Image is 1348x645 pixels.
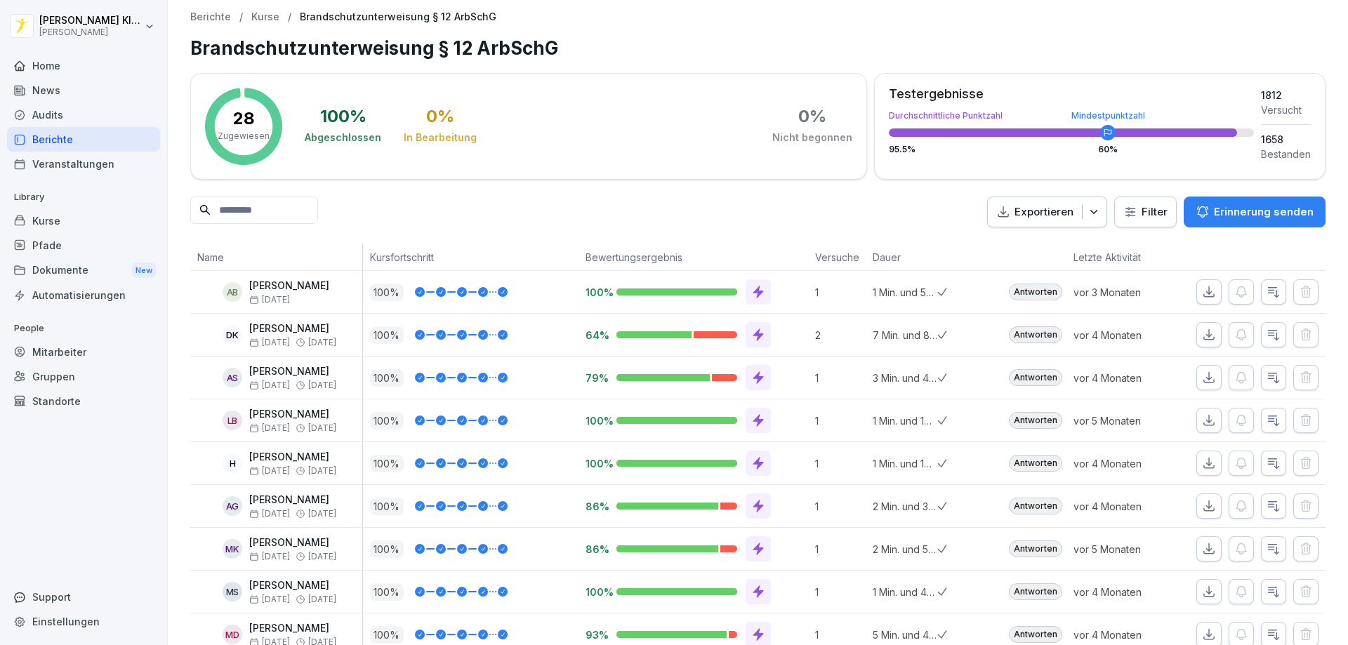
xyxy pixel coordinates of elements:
button: Filter [1115,197,1176,227]
a: Kurse [7,208,160,233]
p: [PERSON_NAME] [249,451,336,463]
div: Dokumente [7,258,160,284]
span: [DATE] [308,552,336,561]
p: 100% [586,286,605,299]
p: Versuche [815,250,859,265]
div: Antworten [1009,326,1062,343]
p: 2 Min. und 3 Sek. [873,499,937,514]
p: 1 Min. und 55 Sek. [873,285,937,300]
p: [PERSON_NAME] [249,580,336,592]
p: 7 Min. und 8 Sek. [873,328,937,343]
p: 100 % [370,540,404,558]
p: vor 4 Monaten [1073,456,1175,471]
p: Zugewiesen [218,130,270,142]
div: Bestanden [1261,147,1311,161]
h1: Brandschutzunterweisung § 12 ArbSchG [190,34,1326,62]
p: / [239,11,243,23]
span: [DATE] [249,466,290,476]
div: AS [223,368,242,387]
a: Kurse [251,11,279,23]
p: 1 [815,499,866,514]
p: People [7,317,160,340]
p: 3 Min. und 43 Sek. [873,371,937,385]
p: 1 [815,285,866,300]
p: 100 % [370,626,404,644]
p: / [288,11,291,23]
p: 2 [815,328,866,343]
p: 100 % [370,369,404,387]
span: [DATE] [308,466,336,476]
div: 95.5 % [889,145,1254,154]
div: 100 % [320,108,366,125]
p: 1 [815,542,866,557]
div: Testergebnisse [889,88,1254,100]
div: Support [7,585,160,609]
p: vor 4 Monaten [1073,499,1175,514]
span: [DATE] [249,594,290,604]
div: Antworten [1009,498,1062,514]
p: Kursfortschritt [370,250,571,265]
p: vor 5 Monaten [1073,542,1175,557]
p: [PERSON_NAME] [249,623,336,634]
a: Berichte [7,127,160,152]
a: Pfade [7,233,160,258]
p: Bewertungsergebnis [586,250,801,265]
p: [PERSON_NAME] [249,280,329,292]
p: vor 4 Monaten [1073,627,1175,642]
p: 64% [586,328,605,342]
span: [DATE] [308,338,336,347]
a: Home [7,53,160,78]
p: 86% [586,500,605,513]
p: 100% [586,457,605,470]
a: Automatisierungen [7,283,160,307]
div: Antworten [1009,583,1062,600]
div: Antworten [1009,284,1062,300]
div: Antworten [1009,540,1062,557]
a: Gruppen [7,364,160,389]
p: [PERSON_NAME] Kldiashvili [39,15,142,27]
span: [DATE] [249,295,290,305]
div: Antworten [1009,626,1062,643]
a: Mitarbeiter [7,340,160,364]
p: 1 Min. und 10 Sek. [873,413,937,428]
p: vor 4 Monaten [1073,328,1175,343]
p: 79% [586,371,605,385]
div: Antworten [1009,369,1062,386]
a: Audits [7,102,160,127]
div: DK [223,325,242,345]
p: 1 [815,585,866,599]
p: Brandschutzunterweisung § 12 ArbSchG [300,11,496,23]
p: Erinnerung senden [1214,204,1314,220]
a: News [7,78,160,102]
a: Veranstaltungen [7,152,160,176]
div: H [223,453,242,473]
div: Nicht begonnen [772,131,852,145]
p: [PERSON_NAME] [249,408,336,420]
p: [PERSON_NAME] [249,323,336,335]
a: Einstellungen [7,609,160,634]
a: Berichte [190,11,231,23]
div: 1658 [1261,132,1311,147]
span: [DATE] [249,338,290,347]
span: [DATE] [308,594,336,604]
button: Erinnerung senden [1184,197,1326,227]
div: LB [223,411,242,430]
a: Standorte [7,389,160,413]
p: 100 % [370,583,404,601]
p: vor 5 Monaten [1073,413,1175,428]
div: AB [223,282,242,302]
p: [PERSON_NAME] [249,494,336,506]
p: 100 % [370,455,404,472]
p: 1 [815,627,866,642]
